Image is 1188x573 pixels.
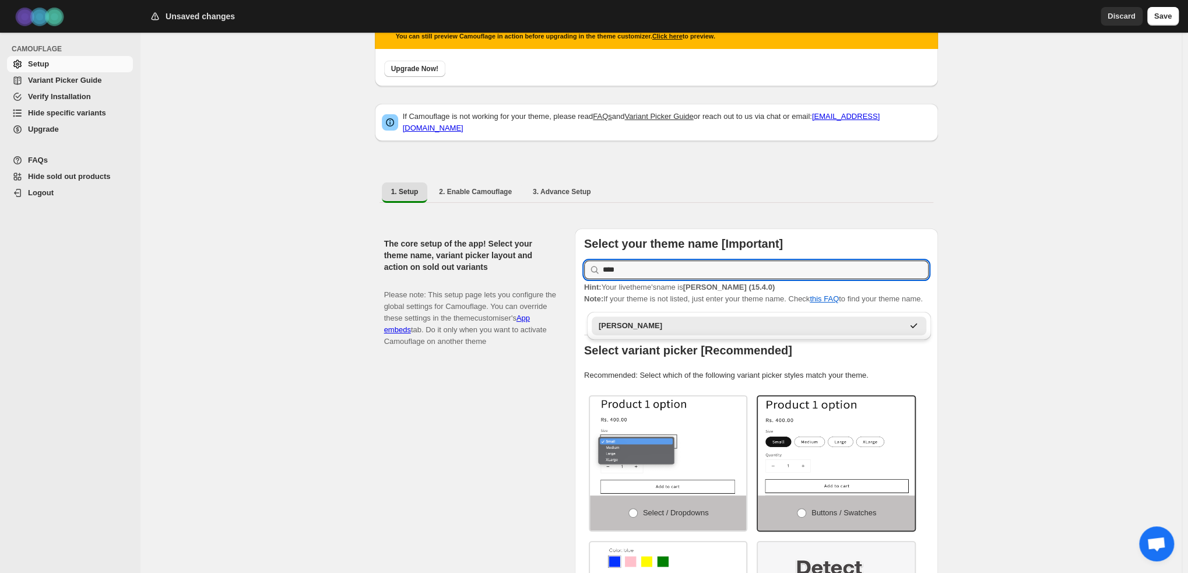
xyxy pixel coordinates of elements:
[28,172,111,181] span: Hide sold out products
[396,33,715,40] small: You can still preview Camouflage in action before upgrading in the theme customizer. to preview.
[384,61,445,77] button: Upgrade Now!
[584,370,929,381] p: Recommended: Select which of the following variant picker styles match your theme.
[652,33,683,40] a: Click here
[1139,526,1174,561] a: Open chat
[590,396,747,495] img: Select / Dropdowns
[7,72,133,89] a: Variant Picker Guide
[28,76,101,85] span: Variant Picker Guide
[587,317,932,335] li: Dawn
[7,89,133,105] a: Verify Installation
[7,56,133,72] a: Setup
[28,92,91,101] span: Verify Installation
[683,283,775,291] strong: [PERSON_NAME] (15.4.0)
[584,283,602,291] strong: Hint:
[584,282,929,305] p: If your theme is not listed, just enter your theme name. Check to find your theme name.
[391,64,438,73] span: Upgrade Now!
[1108,10,1136,22] span: Discard
[28,188,54,197] span: Logout
[384,238,556,273] h2: The core setup of the app! Select your theme name, variant picker layout and action on sold out v...
[593,112,612,121] a: FAQs
[403,111,931,134] p: If Camouflage is not working for your theme, please read and or reach out to us via chat or email:
[584,237,783,250] b: Select your theme name [Important]
[7,152,133,168] a: FAQs
[584,283,775,291] span: Your live theme's name is
[28,125,59,133] span: Upgrade
[384,277,556,347] p: Please note: This setup page lets you configure the global settings for Camouflage. You can overr...
[7,105,133,121] a: Hide specific variants
[28,59,49,68] span: Setup
[584,294,603,303] strong: Note:
[391,187,419,196] span: 1. Setup
[1154,10,1172,22] span: Save
[533,187,591,196] span: 3. Advance Setup
[28,108,106,117] span: Hide specific variants
[12,44,134,54] span: CAMOUFLAGE
[7,121,133,138] a: Upgrade
[624,112,693,121] a: Variant Picker Guide
[1101,7,1143,26] button: Discard
[7,185,133,201] a: Logout
[1147,7,1179,26] button: Save
[811,508,876,517] span: Buttons / Swatches
[643,508,709,517] span: Select / Dropdowns
[599,320,904,332] div: [PERSON_NAME]
[758,396,915,495] img: Buttons / Swatches
[584,344,792,357] b: Select variant picker [Recommended]
[166,10,235,22] h2: Unsaved changes
[7,168,133,185] a: Hide sold out products
[810,294,839,303] a: this FAQ
[439,187,512,196] span: 2. Enable Camouflage
[28,156,48,164] span: FAQs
